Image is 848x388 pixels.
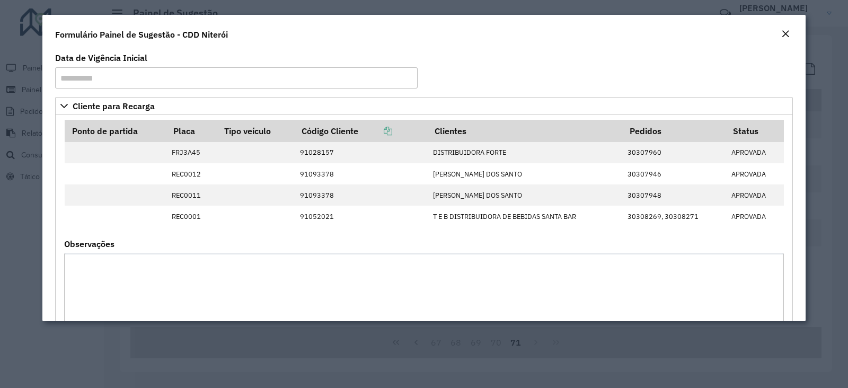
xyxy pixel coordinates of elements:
[64,237,114,250] label: Observações
[781,30,790,38] em: Fechar
[726,142,784,163] td: APROVADA
[166,120,217,142] th: Placa
[294,163,427,184] td: 91093378
[294,142,427,163] td: 91028157
[217,120,295,142] th: Tipo veículo
[294,120,427,142] th: Código Cliente
[427,120,622,142] th: Clientes
[73,102,155,110] span: Cliente para Recarga
[55,28,228,41] h4: Formulário Painel de Sugestão - CDD Niterói
[726,206,784,227] td: APROVADA
[427,184,622,206] td: [PERSON_NAME] DOS SANTO
[294,206,427,227] td: 91052021
[427,163,622,184] td: [PERSON_NAME] DOS SANTO
[55,51,147,64] label: Data de Vigência Inicial
[166,184,217,206] td: REC0011
[65,120,166,142] th: Ponto de partida
[622,163,726,184] td: 30307946
[294,184,427,206] td: 91093378
[358,126,392,136] a: Copiar
[726,120,784,142] th: Status
[427,142,622,163] td: DISTRIBUIDORA FORTE
[166,142,217,163] td: FRJ3A45
[166,206,217,227] td: REC0001
[778,28,793,41] button: Close
[166,163,217,184] td: REC0012
[622,206,726,227] td: 30308269, 30308271
[427,206,622,227] td: T E B DISTRIBUIDORA DE BEBIDAS SANTA BAR
[622,184,726,206] td: 30307948
[55,97,793,115] a: Cliente para Recarga
[726,163,784,184] td: APROVADA
[622,142,726,163] td: 30307960
[622,120,726,142] th: Pedidos
[726,184,784,206] td: APROVADA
